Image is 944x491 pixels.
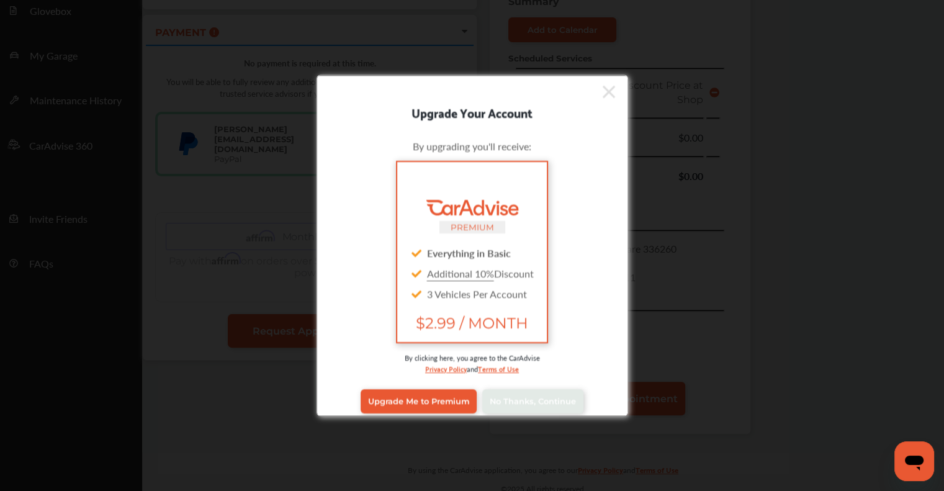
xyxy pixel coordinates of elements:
div: By clicking here, you agree to the CarAdvise and [336,352,609,386]
div: 3 Vehicles Per Account [407,283,536,304]
a: Terms of Use [478,362,519,374]
span: Discount [427,266,534,280]
div: Upgrade Your Account [317,102,627,122]
a: Upgrade Me to Premium [361,389,477,413]
a: No Thanks, Continue [482,389,583,413]
iframe: Button to launch messaging window [894,441,934,481]
strong: Everything in Basic [427,245,511,259]
div: By upgrading you'll receive: [336,138,609,153]
a: Privacy Policy [425,362,467,374]
span: $2.99 / MONTH [407,313,536,331]
span: Upgrade Me to Premium [368,397,469,406]
u: Additional 10% [427,266,494,280]
small: PREMIUM [451,222,494,232]
span: No Thanks, Continue [490,397,576,406]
